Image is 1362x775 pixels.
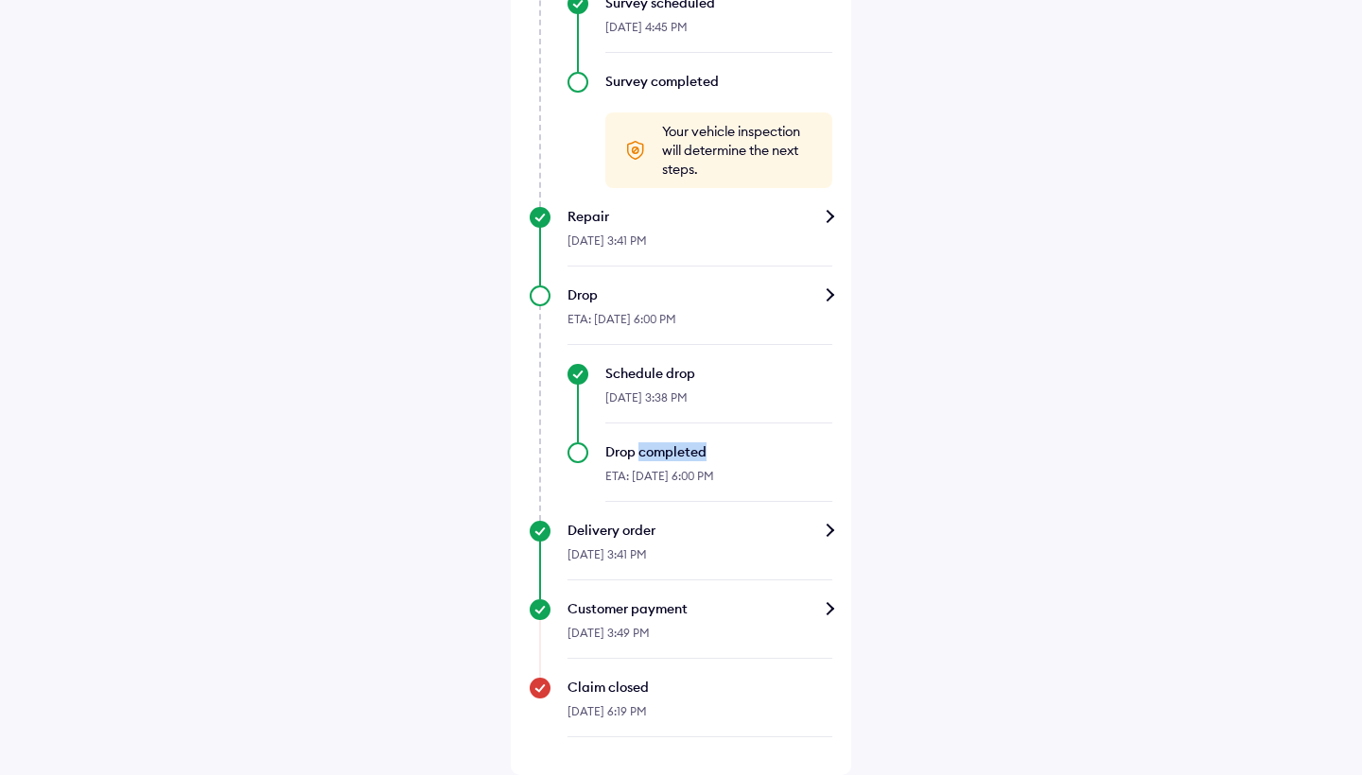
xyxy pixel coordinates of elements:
[567,540,832,580] div: [DATE] 3:41 PM
[567,521,832,540] div: Delivery order
[605,72,832,91] div: Survey completed
[605,364,832,383] div: Schedule drop
[605,442,832,461] div: Drop completed
[567,226,832,267] div: [DATE] 3:41 PM
[567,599,832,618] div: Customer payment
[605,461,832,502] div: ETA: [DATE] 6:00 PM
[567,697,832,737] div: [DATE] 6:19 PM
[662,122,813,179] span: Your vehicle inspection will determine the next steps.
[567,285,832,304] div: Drop
[567,207,832,226] div: Repair
[567,678,832,697] div: Claim closed
[567,618,832,659] div: [DATE] 3:49 PM
[567,304,832,345] div: ETA: [DATE] 6:00 PM
[605,12,832,53] div: [DATE] 4:45 PM
[605,383,832,423] div: [DATE] 3:38 PM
